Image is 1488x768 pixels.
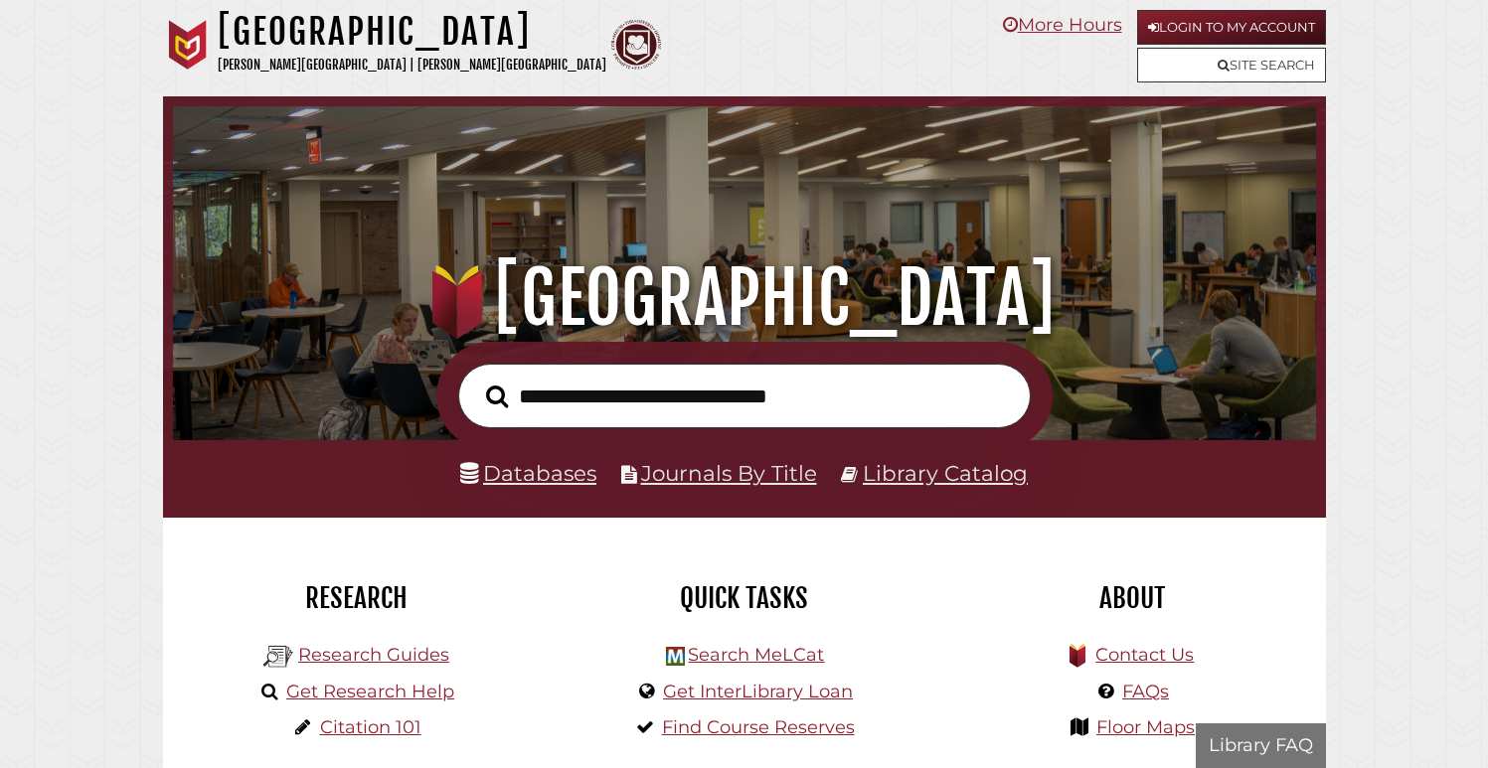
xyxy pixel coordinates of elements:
[641,460,817,486] a: Journals By Title
[476,380,518,413] button: Search
[566,581,923,615] h2: Quick Tasks
[298,644,449,666] a: Research Guides
[195,254,1293,342] h1: [GEOGRAPHIC_DATA]
[163,20,213,70] img: Calvin University
[218,10,606,54] h1: [GEOGRAPHIC_DATA]
[1137,10,1326,45] a: Login to My Account
[662,716,855,738] a: Find Course Reserves
[460,460,596,486] a: Databases
[286,681,454,702] a: Get Research Help
[688,644,824,666] a: Search MeLCat
[178,581,536,615] h2: Research
[863,460,1028,486] a: Library Catalog
[218,54,606,77] p: [PERSON_NAME][GEOGRAPHIC_DATA] | [PERSON_NAME][GEOGRAPHIC_DATA]
[663,681,853,702] a: Get InterLibrary Loan
[1095,644,1194,666] a: Contact Us
[320,716,421,738] a: Citation 101
[1137,48,1326,82] a: Site Search
[611,20,661,70] img: Calvin Theological Seminary
[666,647,685,666] img: Hekman Library Logo
[486,384,508,408] i: Search
[1122,681,1169,702] a: FAQs
[263,642,293,672] img: Hekman Library Logo
[953,581,1311,615] h2: About
[1096,716,1195,738] a: Floor Maps
[1003,14,1122,36] a: More Hours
